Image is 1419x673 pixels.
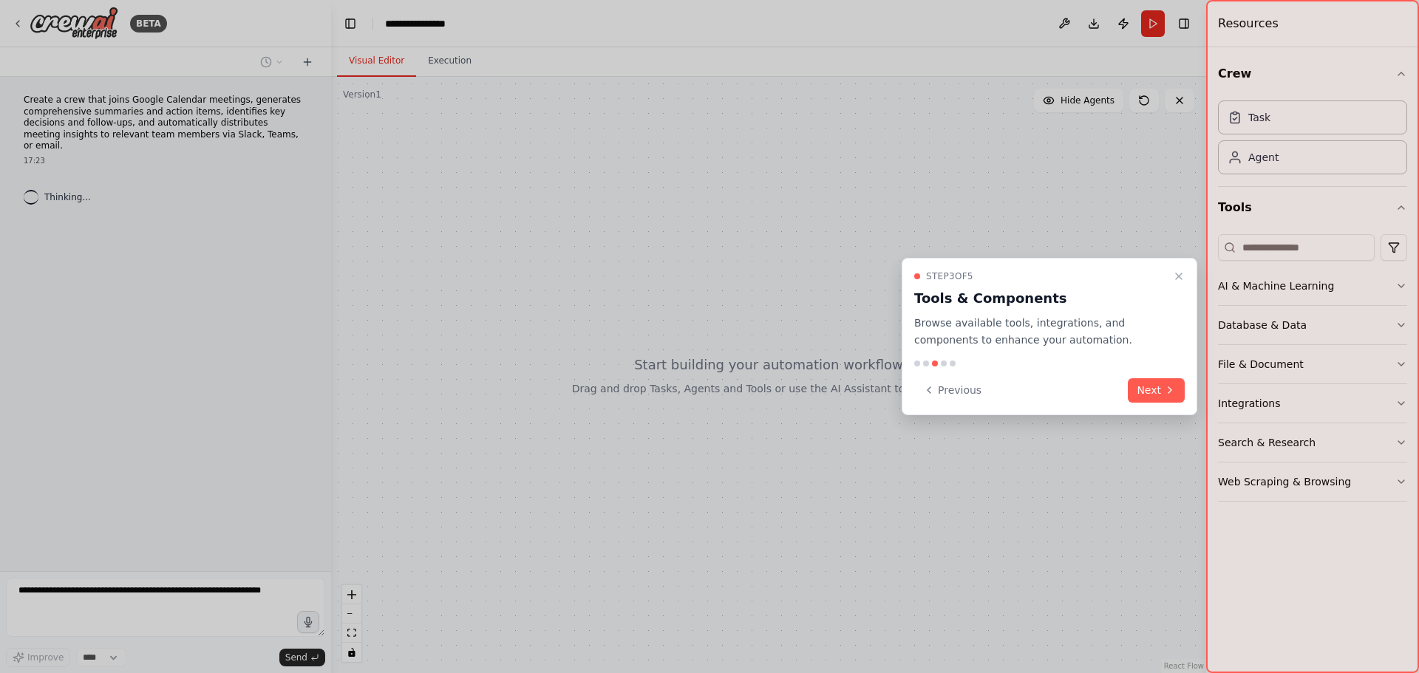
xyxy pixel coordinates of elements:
button: Close walkthrough [1170,267,1188,285]
button: Previous [914,378,990,403]
button: Next [1128,378,1185,403]
p: Browse available tools, integrations, and components to enhance your automation. [914,315,1167,349]
h3: Tools & Components [914,288,1167,309]
button: Hide left sidebar [340,13,361,34]
span: Step 3 of 5 [926,270,973,282]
